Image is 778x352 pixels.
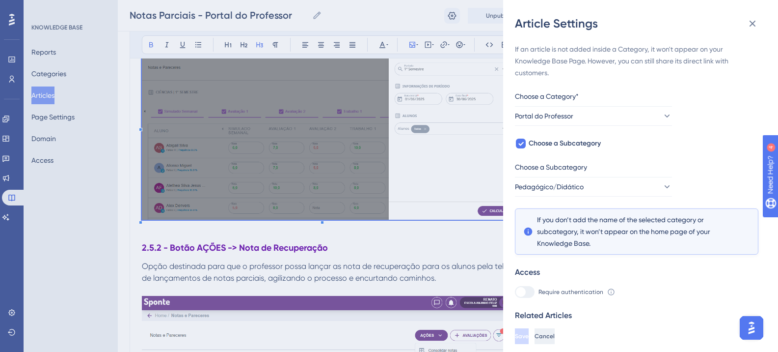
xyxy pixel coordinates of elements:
div: 4 [68,5,71,13]
span: Need Help? [23,2,61,14]
span: Portal do Professor [515,110,573,122]
div: Article Settings [515,16,766,31]
span: Pedagógico/Didático [515,181,584,193]
span: Choose a Subcategory [529,138,601,149]
span: If you don’t add the name of the selected category or subcategory, it won’t appear on the home pa... [537,214,736,249]
span: Save [515,332,529,340]
button: Pedagógico/Didático [515,177,672,197]
span: Choose a Subcategory [515,161,587,173]
button: Portal do Professor [515,106,672,126]
span: Choose a Category* [515,90,579,102]
div: Access [515,266,540,278]
span: Require authentication [538,288,603,296]
div: Related Articles [515,310,572,322]
span: Cancel [535,332,555,340]
div: If an article is not added inside a Category, it won't appear on your Knowledge Base Page. Howeve... [515,43,758,79]
button: Cancel [535,328,555,344]
iframe: UserGuiding AI Assistant Launcher [737,313,766,343]
button: Save [515,328,529,344]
